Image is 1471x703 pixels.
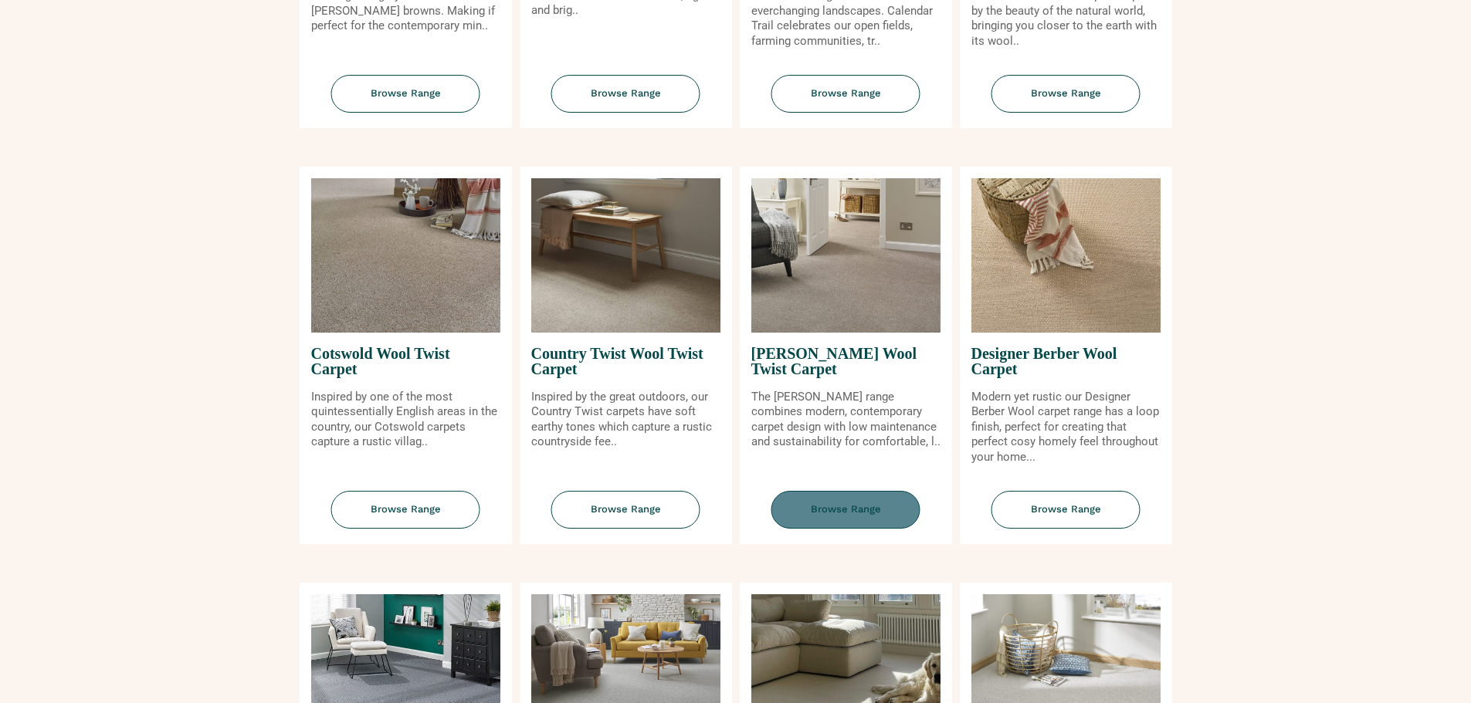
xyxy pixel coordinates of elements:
[971,178,1161,333] img: Designer Berber Wool Carpet
[960,491,1172,544] a: Browse Range
[311,333,500,390] span: Cotswold Wool Twist Carpet
[551,491,700,529] span: Browse Range
[531,178,720,333] img: Country Twist Wool Twist Carpet
[751,178,941,333] img: Craven Wool Twist Carpet
[991,491,1141,529] span: Browse Range
[311,178,500,333] img: Cotswold Wool Twist Carpet
[331,491,480,529] span: Browse Range
[331,75,480,113] span: Browse Range
[740,491,952,544] a: Browse Range
[311,390,500,450] p: Inspired by one of the most quintessentially English areas in the country, our Cotswold carpets c...
[960,75,1172,128] a: Browse Range
[520,75,732,128] a: Browse Range
[300,491,512,544] a: Browse Range
[751,333,941,390] span: [PERSON_NAME] Wool Twist Carpet
[740,75,952,128] a: Browse Range
[771,491,920,529] span: Browse Range
[531,333,720,390] span: Country Twist Wool Twist Carpet
[991,75,1141,113] span: Browse Range
[971,333,1161,390] span: Designer Berber Wool Carpet
[300,75,512,128] a: Browse Range
[971,390,1161,465] p: Modern yet rustic our Designer Berber Wool carpet range has a loop finish, perfect for creating t...
[531,390,720,450] p: Inspired by the great outdoors, our Country Twist carpets have soft earthy tones which capture a ...
[771,75,920,113] span: Browse Range
[751,390,941,450] p: The [PERSON_NAME] range combines modern, contemporary carpet design with low maintenance and sust...
[551,75,700,113] span: Browse Range
[520,491,732,544] a: Browse Range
